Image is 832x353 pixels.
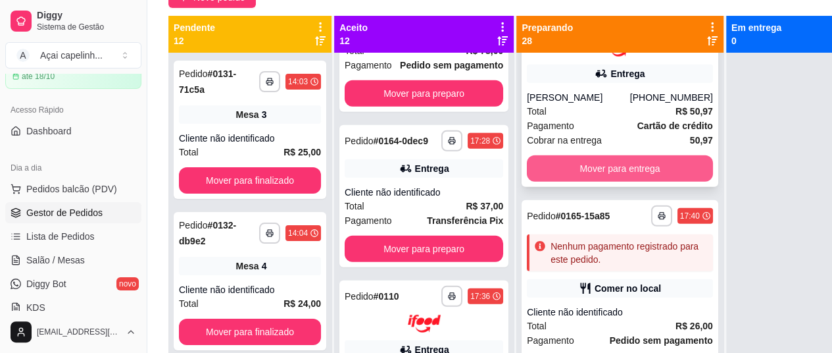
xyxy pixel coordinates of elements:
div: [PHONE_NUMBER] [630,91,713,104]
div: Acesso Rápido [5,99,141,121]
div: 3 [262,108,267,121]
button: Mover para preparo [345,236,503,262]
div: Cliente não identificado [527,306,713,319]
p: 12 [174,34,215,47]
a: KDS [5,297,141,318]
strong: 50,97 [690,135,713,146]
span: Pagamento [345,58,392,72]
span: Pagamento [527,119,574,133]
div: Cliente não identificado [179,132,321,145]
a: Salão / Mesas [5,250,141,271]
span: Mesa [236,259,259,273]
span: Total [345,199,364,213]
span: Gestor de Pedidos [26,206,103,219]
strong: R$ 50,97 [675,106,713,117]
span: Mesa [236,108,259,121]
div: 17:40 [680,211,700,221]
button: [EMAIL_ADDRESS][DOMAIN_NAME] [5,316,141,348]
strong: R$ 24,00 [283,298,321,309]
span: Pedidos balcão (PDV) [26,182,117,196]
span: Pedido [527,211,556,221]
strong: # 0165-15a85 [556,211,610,221]
button: Mover para entrega [527,155,713,182]
div: Comer no local [595,282,661,295]
span: Dashboard [26,124,72,138]
span: Pedido [345,136,374,146]
span: Total [179,296,199,311]
span: Cobrar na entrega [527,133,602,148]
button: Pedidos balcão (PDV) [5,178,141,200]
div: 17:28 [470,136,490,146]
span: Diggy [37,10,136,22]
div: Cliente não identificado [179,283,321,296]
span: Pedido [345,291,374,302]
strong: R$ 37,00 [466,201,503,211]
p: 28 [522,34,573,47]
span: Diggy Bot [26,277,66,290]
span: Pedido [179,68,208,79]
p: 12 [339,34,368,47]
strong: # 0164-0dec9 [374,136,428,146]
span: Total [179,145,199,159]
span: Total [527,104,547,119]
span: Pedido [179,220,208,231]
img: ifood [408,315,441,333]
span: Total [527,319,547,333]
span: Pagamento [527,333,574,348]
div: Açai capelinh ... [40,49,103,62]
span: KDS [26,301,45,314]
p: 0 [731,34,781,47]
strong: Pedido sem pagamento [400,60,503,70]
strong: Transferência Pix [427,215,503,226]
p: Aceito [339,21,368,34]
strong: R$ 25,00 [283,147,321,157]
p: Em entrega [731,21,781,34]
div: Entrega [415,162,449,175]
p: Pendente [174,21,215,34]
button: Mover para finalizado [179,167,321,194]
div: 14:03 [288,76,308,87]
a: Dashboard [5,121,141,142]
a: DiggySistema de Gestão [5,5,141,37]
div: Nenhum pagamento registrado para este pedido. [551,240,708,266]
div: 17:36 [470,291,490,302]
div: 14:04 [288,228,308,238]
strong: # 0132-db9e2 [179,220,236,246]
strong: # 0131-71c5a [179,68,236,95]
strong: Pedido sem pagamento [610,335,713,346]
span: Salão / Mesas [26,254,85,267]
p: Preparando [522,21,573,34]
span: Pagamento [345,213,392,228]
div: Cliente não identificado [345,186,503,199]
a: Lista de Pedidos [5,226,141,247]
span: A [16,49,30,62]
button: Mover para finalizado [179,319,321,345]
div: [PERSON_NAME] [527,91,630,104]
strong: # 0110 [374,291,399,302]
a: Gestor de Pedidos [5,202,141,223]
article: até 18/10 [22,71,55,82]
strong: R$ 26,00 [675,321,713,331]
span: Sistema de Gestão [37,22,136,32]
div: Dia a dia [5,157,141,178]
div: 4 [262,259,267,273]
button: Select a team [5,42,141,68]
span: [EMAIL_ADDRESS][DOMAIN_NAME] [37,327,120,337]
div: Entrega [610,67,645,80]
button: Mover para preparo [345,80,503,107]
span: Lista de Pedidos [26,230,95,243]
a: Diggy Botnovo [5,273,141,294]
strong: Cartão de crédito [637,121,713,131]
